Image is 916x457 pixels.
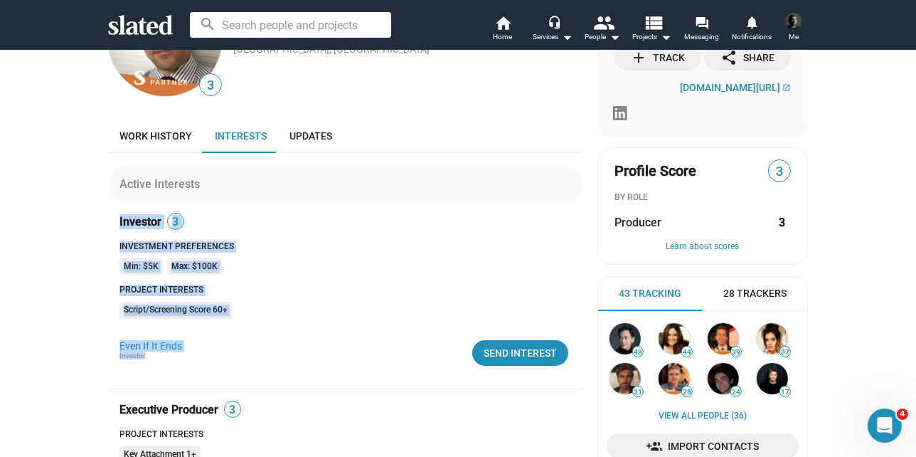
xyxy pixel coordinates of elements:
mat-icon: notifications [745,15,758,28]
div: Services [533,28,572,46]
strong: 3 [779,215,785,230]
img: Drake DeWeerd [785,13,802,30]
button: Send Interest [472,340,568,366]
mat-icon: forum [695,16,708,29]
span: 31 [633,388,643,396]
button: Share [704,45,791,70]
mat-icon: open_in_new [782,83,791,92]
mat-icon: arrow_drop_down [658,28,675,46]
a: Interests [203,119,278,153]
span: Interests [215,130,267,142]
div: Project Interests [119,285,583,296]
span: Updates [289,130,332,142]
a: View all People (36) [659,411,747,422]
mat-icon: add [631,49,648,66]
img: Anthony J. James [609,363,641,394]
img: Joel de la Funete [609,323,641,354]
div: Send Interest [484,340,557,366]
button: Learn about scores [614,241,791,253]
span: Work history [119,130,192,142]
img: Jay Burnley [659,363,690,394]
div: Track [631,45,686,70]
span: Messaging [685,28,720,46]
span: Investor [119,214,161,229]
mat-icon: headset_mic [548,16,560,28]
div: Active Interests [119,177,206,191]
div: Project Interests [119,429,583,441]
mat-icon: view_list [644,12,664,33]
mat-icon: home [494,14,511,31]
span: Notifications [732,28,772,46]
span: 4 [897,409,908,420]
button: Drake DeWeerdMe [777,10,811,47]
mat-chip: Script/Screening Score 60+ [119,302,232,319]
a: Updates [278,119,343,153]
span: 3 [225,403,240,417]
input: Search people and projects [190,12,391,38]
mat-icon: share [720,49,737,66]
span: Projects [633,28,672,46]
span: 37 [780,348,790,357]
img: Andrea Londo [757,323,788,354]
span: Home [494,28,513,46]
mat-chip: Min: $5K [119,258,163,275]
span: 24 [731,388,741,396]
span: [DOMAIN_NAME][URL] [680,82,780,93]
div: Share [720,45,774,70]
span: Executive Producer [119,402,218,417]
div: People [585,28,620,46]
div: BY ROLE [614,192,791,204]
a: Home [478,14,528,46]
mat-icon: arrow_drop_down [558,28,575,46]
span: Profile Score [614,162,696,181]
img: Robbie Studsor [757,363,788,394]
button: Services [528,14,577,46]
mat-chip: Max: $100K [167,258,222,275]
span: Producer [614,215,661,230]
mat-icon: arrow_drop_down [606,28,623,46]
span: 39 [731,348,741,357]
span: 3 [168,215,183,229]
span: 43 Tracking [619,287,682,300]
span: 28 [682,388,692,396]
a: Even If It Ends [119,340,182,352]
button: People [577,14,627,46]
img: Valerie McCaffrey [659,323,690,354]
span: Me [789,28,799,46]
a: [DOMAIN_NAME][URL] [680,82,791,93]
div: Investment Preferences [119,241,583,253]
span: 44 [682,348,692,357]
button: Track [614,45,701,70]
span: 17 [780,388,790,396]
mat-icon: people [594,12,614,33]
span: 3 [769,162,790,182]
span: Investor [119,352,145,359]
span: 28 Trackers [723,287,787,300]
span: 3 [200,76,221,95]
button: Projects [627,14,677,46]
img: Chris K. Daniels [708,363,739,394]
a: Messaging [677,14,727,46]
a: Notifications [727,14,777,46]
iframe: Intercom live chat [868,409,902,443]
span: 48 [633,348,643,357]
a: Work history [108,119,203,153]
img: Fernando Loureiro [708,323,739,354]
